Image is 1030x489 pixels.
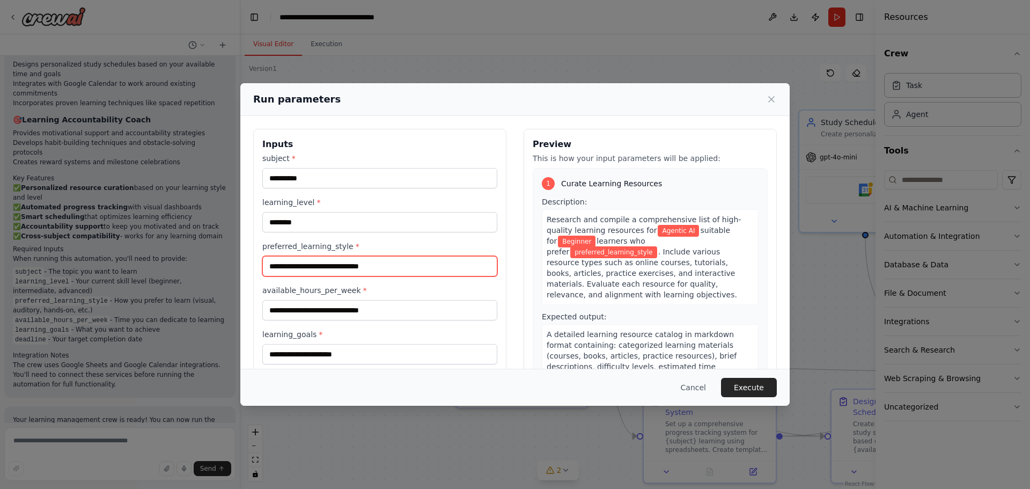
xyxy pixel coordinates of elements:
div: 1 [542,177,555,190]
h2: Run parameters [253,92,341,107]
span: A detailed learning resource catalog in markdown format containing: categorized learning material... [547,330,749,403]
label: preferred_learning_style [262,241,497,252]
span: Variable: learning_level [558,236,595,247]
button: Execute [721,378,777,397]
span: Variable: preferred_learning_style [570,246,657,258]
span: Expected output: [542,312,607,321]
span: Curate Learning Resources [561,178,662,189]
span: . Include various resource types such as online courses, tutorials, books, articles, practice exe... [547,247,737,299]
span: suitable for [547,226,730,245]
span: Description: [542,198,587,206]
label: learning_level [262,197,497,208]
h3: Preview [533,138,768,151]
button: Cancel [672,378,715,397]
label: available_hours_per_week [262,285,497,296]
h3: Inputs [262,138,497,151]
span: Research and compile a comprehensive list of high-quality learning resources for [547,215,741,235]
p: This is how your input parameters will be applied: [533,153,768,164]
span: Variable: subject [658,225,699,237]
span: learners who prefer [547,237,645,256]
label: learning_goals [262,329,497,340]
label: subject [262,153,497,164]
